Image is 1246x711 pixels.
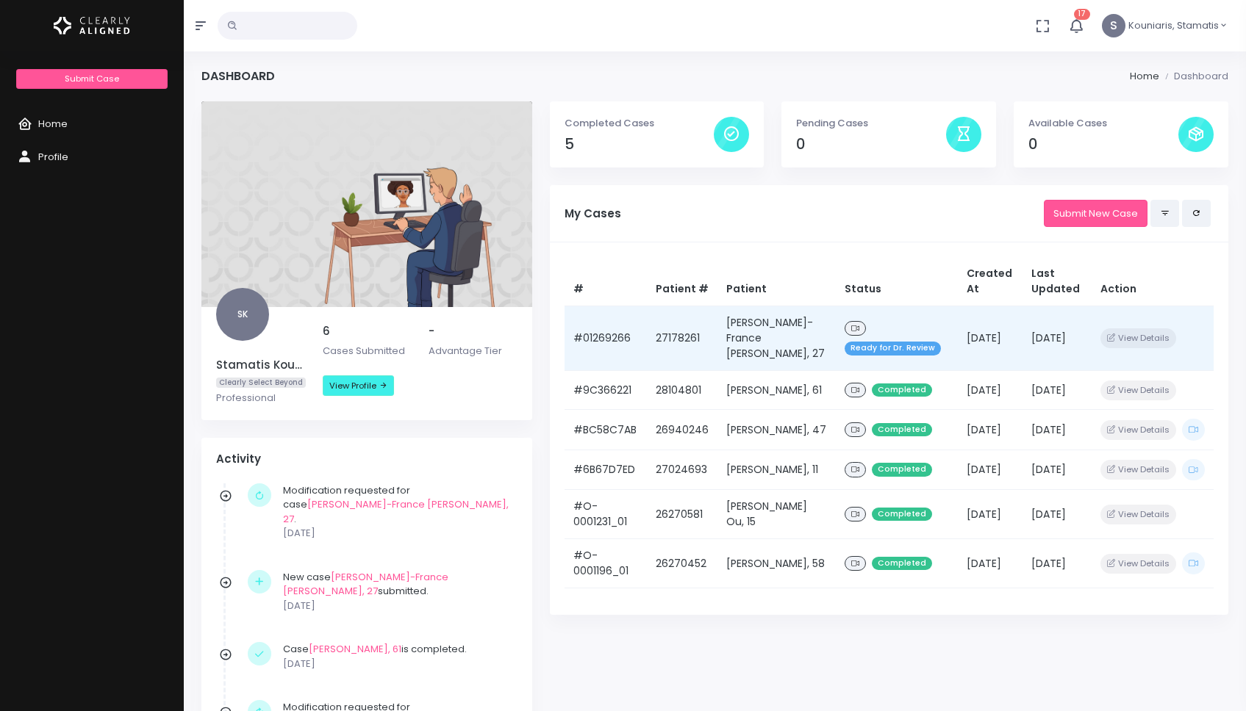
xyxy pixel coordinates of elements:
[216,288,269,341] span: SK
[1100,420,1176,440] button: View Details
[283,483,510,541] div: Modification requested for case .
[647,370,717,410] td: 28104801
[796,136,946,153] h4: 0
[845,342,941,355] span: Ready for Dr. Review
[1100,505,1176,524] button: View Details
[1028,116,1178,131] p: Available Cases
[647,490,717,539] td: 26270581
[283,570,448,599] a: [PERSON_NAME]-France [PERSON_NAME], 27
[323,375,394,396] a: View Profile
[216,391,305,405] p: Professional
[872,383,932,397] span: Completed
[1159,69,1228,84] li: Dashboard
[958,257,1023,306] th: Created At
[283,599,510,613] p: [DATE]
[872,557,932,571] span: Completed
[717,539,836,588] td: [PERSON_NAME], 58
[1074,9,1090,20] span: 17
[647,410,717,450] td: 26940246
[872,423,932,437] span: Completed
[717,450,836,489] td: [PERSON_NAME], 11
[717,410,836,450] td: [PERSON_NAME], 47
[958,450,1023,489] td: [DATE]
[1100,460,1176,480] button: View Details
[717,306,836,370] td: [PERSON_NAME]-France [PERSON_NAME], 27
[1100,328,1176,348] button: View Details
[1102,14,1125,37] span: S
[283,570,510,613] div: New case submitted.
[1023,306,1092,370] td: [DATE]
[958,539,1023,588] td: [DATE]
[38,117,68,131] span: Home
[323,325,412,338] h5: 6
[429,344,518,358] p: Advantage Tier
[1023,450,1092,489] td: [DATE]
[283,526,510,541] p: [DATE]
[54,10,130,41] img: Logo Horizontal
[283,497,509,526] a: [PERSON_NAME]-France [PERSON_NAME], 27
[283,642,510,671] div: Case is completed.
[1023,257,1092,306] th: Last Updated
[717,490,836,539] td: [PERSON_NAME] Ou, 15
[16,69,167,89] a: Submit Case
[216,358,305,372] h5: Stamatis Kouniaris
[323,344,412,358] p: Cases Submitted
[836,257,959,306] th: Status
[1044,200,1147,227] a: Submit New Case
[1023,370,1092,410] td: [DATE]
[1128,18,1219,33] span: Kouniaris, Stamatis
[958,490,1023,539] td: [DATE]
[38,150,68,164] span: Profile
[565,370,647,410] td: #9C366221
[647,539,717,588] td: 26270452
[565,490,647,539] td: #O-0001231_01
[565,136,715,153] h4: 5
[1023,490,1092,539] td: [DATE]
[283,657,510,671] p: [DATE]
[1100,380,1176,400] button: View Details
[565,207,1044,220] h5: My Cases
[565,257,647,306] th: #
[1092,257,1214,306] th: Action
[1023,539,1092,588] td: [DATE]
[958,410,1023,450] td: [DATE]
[647,257,717,306] th: Patient #
[958,306,1023,370] td: [DATE]
[1023,410,1092,450] td: [DATE]
[647,306,717,370] td: 27178261
[201,69,275,83] h4: Dashboard
[1130,69,1159,84] li: Home
[796,116,946,131] p: Pending Cases
[565,539,647,588] td: #O-0001196_01
[565,306,647,370] td: #01269266
[872,463,932,477] span: Completed
[872,508,932,521] span: Completed
[216,452,518,466] h4: Activity
[565,450,647,489] td: #6B67D7ED
[647,450,717,489] td: 27024693
[429,325,518,338] h5: -
[717,370,836,410] td: [PERSON_NAME], 61
[1028,136,1178,153] h4: 0
[1100,554,1176,574] button: View Details
[958,370,1023,410] td: [DATE]
[565,116,715,131] p: Completed Cases
[309,642,401,656] a: [PERSON_NAME], 61
[216,378,306,389] span: Clearly Select Beyond
[565,410,647,450] td: #BC58C7AB
[717,257,836,306] th: Patient
[65,73,119,84] span: Submit Case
